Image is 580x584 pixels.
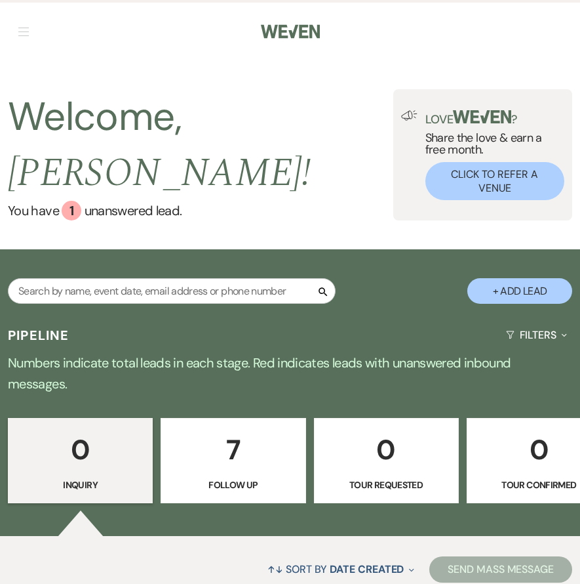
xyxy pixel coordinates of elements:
[330,562,404,576] span: Date Created
[261,18,320,45] img: Weven Logo
[425,162,564,200] button: Click to Refer a Venue
[425,110,564,125] p: Love ?
[501,318,572,352] button: Filters
[169,428,297,472] p: 7
[161,418,305,503] a: 7Follow Up
[8,326,69,344] h3: Pipeline
[322,478,450,492] p: Tour Requested
[467,278,572,304] button: + Add Lead
[8,143,311,203] span: [PERSON_NAME] !
[453,110,511,123] img: weven-logo-green.svg
[169,478,297,492] p: Follow Up
[429,556,572,583] button: Send Mass Message
[8,201,393,220] a: You have 1 unanswered lead.
[16,478,144,492] p: Inquiry
[322,428,450,472] p: 0
[401,110,417,121] img: loud-speaker-illustration.svg
[267,562,283,576] span: ↑↓
[16,428,144,472] p: 0
[8,418,153,503] a: 0Inquiry
[417,110,564,200] div: Share the love & earn a free month.
[8,89,393,201] h2: Welcome,
[62,201,81,220] div: 1
[314,418,459,503] a: 0Tour Requested
[8,278,336,304] input: Search by name, event date, email address or phone number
